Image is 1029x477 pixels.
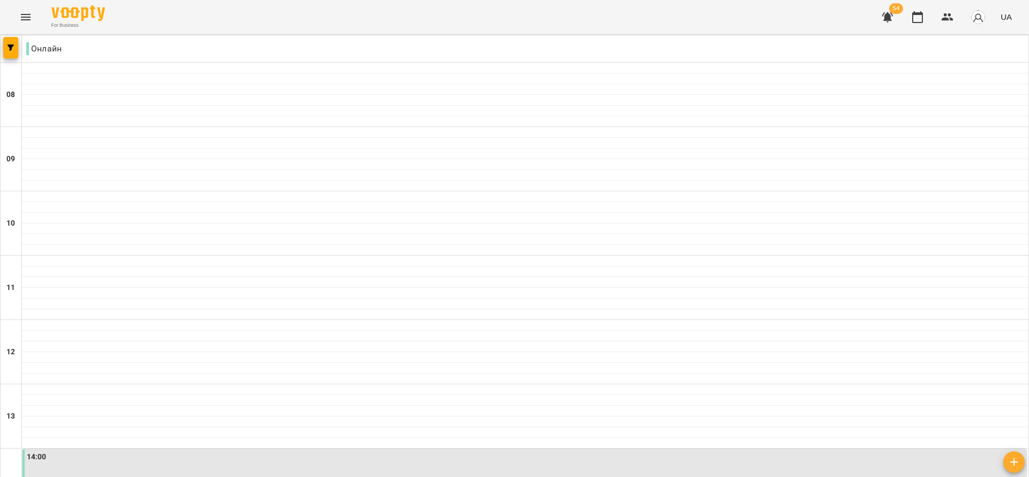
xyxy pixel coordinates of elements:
p: Онлайн [26,42,62,55]
img: Voopty Logo [51,5,105,21]
button: Menu [13,4,39,30]
img: avatar_s.png [971,10,986,25]
span: 54 [889,3,903,14]
button: UA [996,7,1016,27]
button: Створити урок [1003,451,1025,473]
h6: 13 [6,411,15,422]
h6: 12 [6,346,15,358]
h6: 11 [6,282,15,294]
h6: 10 [6,218,15,229]
span: For Business [51,22,105,29]
h6: 08 [6,89,15,101]
h6: 09 [6,153,15,165]
label: 14:00 [27,451,47,463]
span: UA [1001,11,1012,23]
